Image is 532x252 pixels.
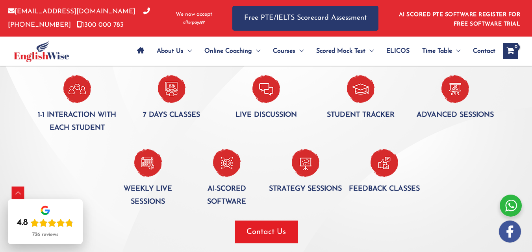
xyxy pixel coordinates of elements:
span: About Us [157,37,184,65]
img: _AI-Scored-Software [213,149,241,177]
span: Menu Toggle [452,37,460,65]
a: Scored Mock TestMenu Toggle [310,37,380,65]
p: Strategy Sessions [266,183,345,196]
p: Weekly live sessions [109,183,187,209]
a: About UsMenu Toggle [150,37,198,65]
p: Live discussion [219,109,313,122]
span: Menu Toggle [252,37,260,65]
a: CoursesMenu Toggle [267,37,310,65]
a: [EMAIL_ADDRESS][DOMAIN_NAME] [8,8,135,15]
a: Online CoachingMenu Toggle [198,37,267,65]
a: 1300 000 783 [77,22,124,28]
img: cropped-ew-logo [14,40,69,62]
div: 4.8 [17,217,28,228]
span: Scored Mock Test [316,37,365,65]
img: Feadback-classes [371,149,398,177]
a: Free PTE/IELTS Scorecard Assessment [232,6,378,31]
span: Menu Toggle [184,37,192,65]
nav: Site Navigation: Main Menu [131,37,495,65]
aside: Header Widget 1 [394,6,524,31]
span: Menu Toggle [295,37,304,65]
p: 1-1 interaction with each student [30,109,124,135]
span: Contact [473,37,495,65]
a: AI SCORED PTE SOFTWARE REGISTER FOR FREE SOFTWARE TRIAL [399,12,521,27]
span: We now accept [176,11,212,18]
img: Live-discussion [252,75,280,103]
img: Streadgy-session [292,149,319,177]
img: _student--Tracker [347,75,374,103]
p: Advanced sessions [408,109,502,122]
span: Courses [273,37,295,65]
img: white-facebook.png [499,221,521,243]
img: One-to-one-inraction [63,75,91,103]
button: Contact Us [235,221,298,243]
img: 7-days-clasess [158,75,185,103]
a: Time TableMenu Toggle [416,37,467,65]
span: Menu Toggle [365,37,374,65]
p: Student tracker [313,109,408,122]
p: AI-Scored software [187,183,266,209]
span: Time Table [422,37,452,65]
span: Online Coaching [204,37,252,65]
img: Afterpay-Logo [183,20,205,25]
a: ELICOS [380,37,416,65]
p: Feedback classes [345,183,424,196]
p: 7 days classes [124,109,219,122]
a: View Shopping Cart, empty [503,43,518,59]
a: Contact [467,37,495,65]
span: ELICOS [386,37,410,65]
a: [PHONE_NUMBER] [8,8,150,28]
span: Contact Us [247,226,286,237]
img: Weekly-live-session [134,149,162,177]
div: 726 reviews [32,232,58,238]
div: Rating: 4.8 out of 5 [17,217,74,228]
img: Advanced-session [441,75,469,103]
